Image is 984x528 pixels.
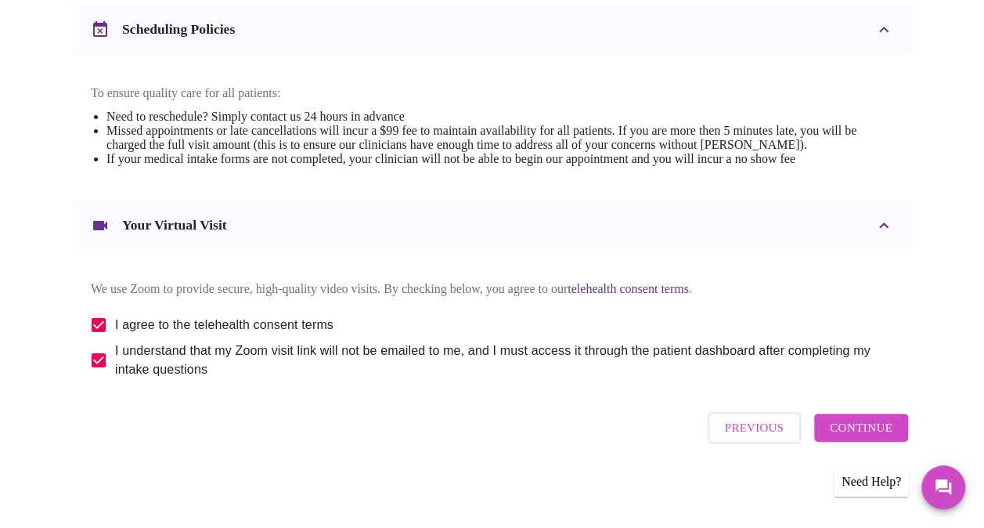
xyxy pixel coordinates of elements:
span: Previous [725,418,784,438]
button: Previous [708,412,801,443]
p: To ensure quality care for all patients: [91,86,893,100]
h3: Scheduling Policies [122,21,235,38]
button: Continue [814,414,908,442]
span: Continue [830,418,892,438]
h3: Your Virtual Visit [122,217,227,233]
div: Need Help? [834,467,909,497]
div: Your Virtual Visit [72,201,912,251]
span: I agree to the telehealth consent terms [115,316,333,335]
div: Scheduling Policies [72,5,912,55]
a: telehealth consent terms [568,282,689,295]
li: If your medical intake forms are not completed, your clinician will not be able to begin our appo... [106,152,893,166]
button: Messages [921,465,965,509]
span: I understand that my Zoom visit link will not be emailed to me, and I must access it through the ... [115,342,881,379]
li: Need to reschedule? Simply contact us 24 hours in advance [106,110,893,124]
li: Missed appointments or late cancellations will incur a $99 fee to maintain availability for all p... [106,124,893,152]
p: We use Zoom to provide secure, high-quality video visits. By checking below, you agree to our . [91,282,893,296]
